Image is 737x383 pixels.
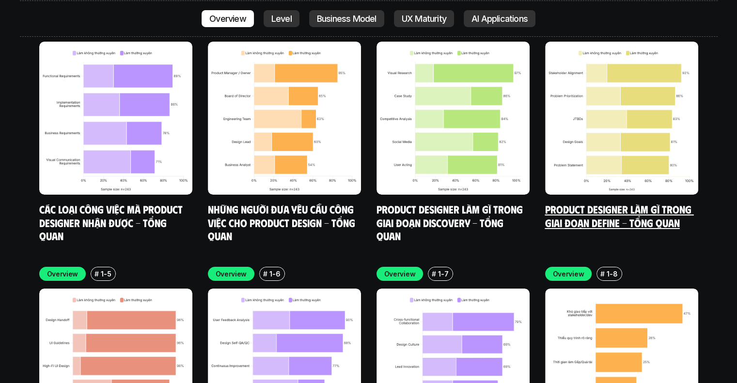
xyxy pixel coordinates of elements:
a: Overview [202,10,254,27]
p: 1-5 [101,269,111,279]
h6: # [432,270,436,277]
a: Những người đưa yêu cầu công việc cho Product Design - Tổng quan [208,202,358,242]
a: Business Model [309,10,384,27]
h6: # [263,270,267,277]
h6: # [94,270,99,277]
a: AI Applications [464,10,535,27]
p: Business Model [317,14,376,23]
a: Product Designer làm gì trong giai đoạn Discovery - Tổng quan [376,202,525,242]
p: AI Applications [471,14,528,23]
p: Overview [553,269,584,279]
a: UX Maturity [394,10,454,27]
a: Level [264,10,299,27]
p: 1-6 [269,269,280,279]
p: Overview [209,14,246,23]
p: UX Maturity [402,14,446,23]
p: Level [271,14,292,23]
a: Product Designer làm gì trong giai đoạn Define - Tổng quan [545,202,694,229]
h6: # [600,270,605,277]
p: Overview [384,269,416,279]
p: 1-8 [607,269,617,279]
a: Các loại công việc mà Product Designer nhận được - Tổng quan [39,202,185,242]
p: 1-7 [438,269,448,279]
p: Overview [47,269,78,279]
p: Overview [216,269,247,279]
